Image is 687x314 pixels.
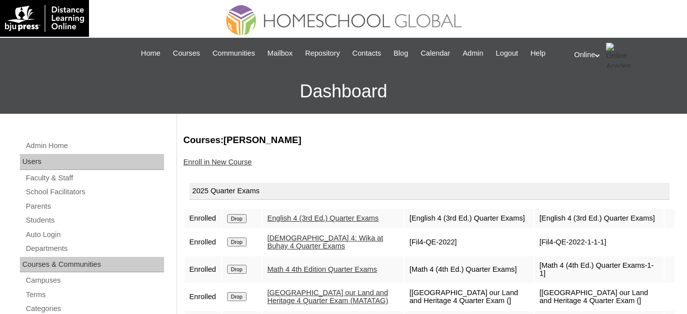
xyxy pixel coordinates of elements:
[352,48,381,59] span: Contacts
[458,48,489,59] a: Admin
[267,265,377,273] a: Math 4 4th Edition Quarter Exams
[267,214,379,222] a: English 4 (3rd Ed.) Quarter Exams
[574,43,677,68] div: Online
[496,48,518,59] span: Logout
[25,214,164,227] a: Students
[25,242,164,255] a: Departments
[305,48,340,59] span: Repository
[463,48,484,59] span: Admin
[534,284,664,310] td: [[GEOGRAPHIC_DATA] our Land and Heritage 4 Quarter Exam (]
[405,284,534,310] td: [[GEOGRAPHIC_DATA] our Land and Heritage 4 Quarter Exam (]
[227,237,247,246] input: Drop
[491,48,523,59] a: Logout
[227,265,247,274] input: Drop
[184,229,221,255] td: Enrolled
[227,292,247,301] input: Drop
[25,172,164,184] a: Faculty & Staff
[183,158,252,166] a: Enroll in New Course
[189,183,670,200] div: 2025 Quarter Exams
[183,134,676,147] h3: Courses:[PERSON_NAME]
[534,256,664,283] td: [Math 4 (4th Ed.) Quarter Exams-1-1]
[394,48,408,59] span: Blog
[184,284,221,310] td: Enrolled
[173,48,200,59] span: Courses
[347,48,386,59] a: Contacts
[416,48,455,59] a: Calendar
[389,48,413,59] a: Blog
[25,186,164,198] a: School Facilitators
[525,48,550,59] a: Help
[227,214,247,223] input: Drop
[184,209,221,228] td: Enrolled
[136,48,166,59] a: Home
[534,229,664,255] td: [Fil4-QE-2022-1-1-1]
[25,200,164,213] a: Parents
[530,48,545,59] span: Help
[5,5,84,32] img: logo-white.png
[212,48,255,59] span: Communities
[267,48,293,59] span: Mailbox
[184,256,221,283] td: Enrolled
[267,234,383,250] a: [DEMOGRAPHIC_DATA] 4: Wika at Buhay 4 Quarter Exams
[267,289,388,305] a: [GEOGRAPHIC_DATA] our Land and Heritage 4 Quarter Exam (MATATAG)
[606,43,631,68] img: Online Academy
[421,48,450,59] span: Calendar
[141,48,161,59] span: Home
[25,274,164,287] a: Campuses
[25,140,164,152] a: Admin Home
[25,289,164,301] a: Terms
[25,229,164,241] a: Auto Login
[405,209,534,228] td: [English 4 (3rd Ed.) Quarter Exams]
[20,257,164,273] div: Courses & Communities
[168,48,205,59] a: Courses
[5,69,682,114] h3: Dashboard
[300,48,345,59] a: Repository
[262,48,298,59] a: Mailbox
[405,229,534,255] td: [Fil4-QE-2022]
[534,209,664,228] td: [English 4 (3rd Ed.) Quarter Exams]
[207,48,260,59] a: Communities
[20,154,164,170] div: Users
[405,256,534,283] td: [Math 4 (4th Ed.) Quarter Exams]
